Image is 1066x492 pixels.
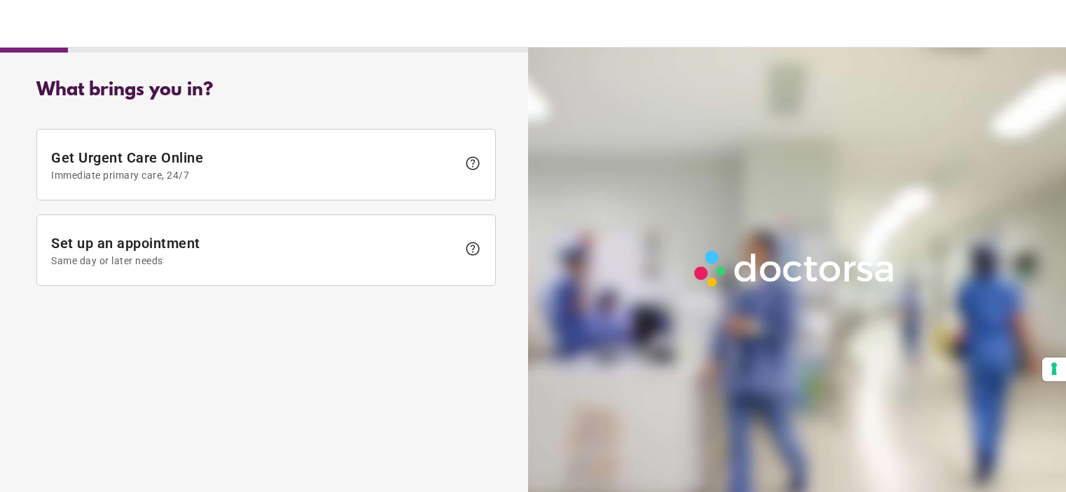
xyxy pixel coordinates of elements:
div: What brings you in? [36,80,496,101]
span: Set up an appointment [51,235,457,266]
img: Logo-Doctorsa-trans-White-partial-flat.png [688,245,901,292]
span: help [464,240,481,257]
button: Your consent preferences for tracking technologies [1042,357,1066,381]
span: Get Urgent Care Online [51,149,457,181]
span: help [464,155,481,172]
span: Immediate primary care, 24/7 [51,170,457,181]
span: Same day or later needs [51,255,457,266]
